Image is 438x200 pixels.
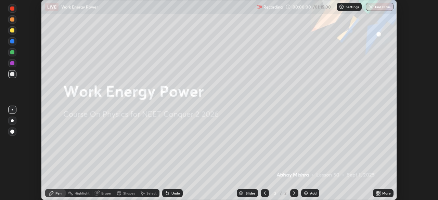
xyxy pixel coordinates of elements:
[47,4,56,10] p: LIVE
[123,191,135,195] div: Shapes
[55,191,62,195] div: Pen
[272,191,279,195] div: 2
[339,4,344,10] img: class-settings-icons
[310,191,317,195] div: Add
[146,191,157,195] div: Select
[280,191,282,195] div: /
[368,4,374,10] img: end-class-cross
[61,4,98,10] p: Work Energy Power
[171,191,180,195] div: Undo
[366,3,394,11] button: End Class
[75,191,90,195] div: Highlight
[303,190,309,196] img: add-slide-button
[346,5,359,9] p: Settings
[382,191,391,195] div: More
[246,191,255,195] div: Slides
[101,191,112,195] div: Eraser
[283,190,287,196] div: 2
[257,4,262,10] img: recording.375f2c34.svg
[263,4,283,10] p: Recording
